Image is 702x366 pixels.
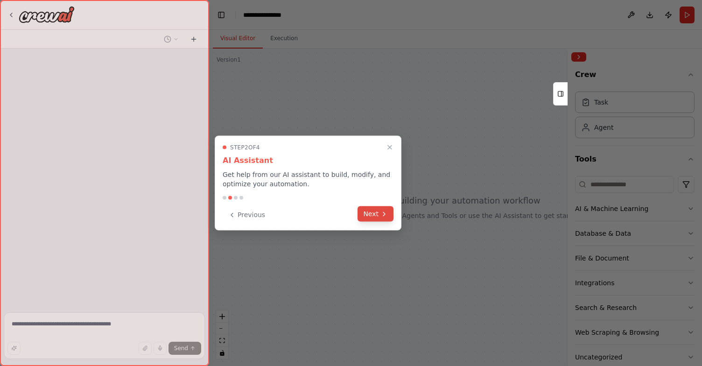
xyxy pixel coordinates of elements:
button: Next [358,206,393,222]
button: Close walkthrough [384,142,395,153]
h3: AI Assistant [223,155,393,166]
span: Step 2 of 4 [230,144,260,151]
button: Previous [223,207,271,223]
p: Get help from our AI assistant to build, modify, and optimize your automation. [223,170,393,189]
button: Hide left sidebar [215,8,228,21]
